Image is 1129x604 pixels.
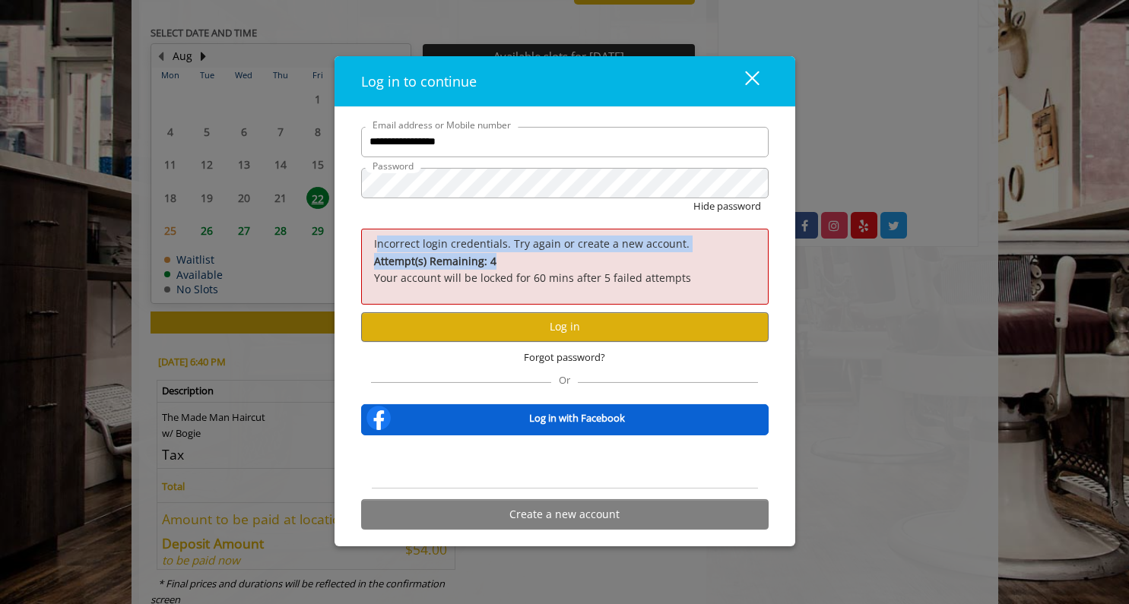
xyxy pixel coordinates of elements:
[365,159,421,173] label: Password
[374,236,690,251] span: Incorrect login credentials. Try again or create a new account.
[361,499,769,529] button: Create a new account
[487,445,642,479] iframe: Sign in with Google Button
[524,349,605,365] span: Forgot password?
[363,403,394,433] img: facebook-logo
[728,70,758,93] div: close dialog
[717,65,769,96] button: close dialog
[374,254,496,268] b: Attempt(s) Remaining: 4
[495,445,635,479] div: Sign in with Google. Opens in new tab
[361,312,769,342] button: Log in
[361,168,769,198] input: Password
[361,127,769,157] input: Email address or Mobile number
[374,253,756,287] p: Your account will be locked for 60 mins after 5 failed attempts
[361,72,477,90] span: Log in to continue
[551,373,578,387] span: Or
[529,410,625,426] b: Log in with Facebook
[693,198,761,214] button: Hide password
[365,118,519,132] label: Email address or Mobile number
